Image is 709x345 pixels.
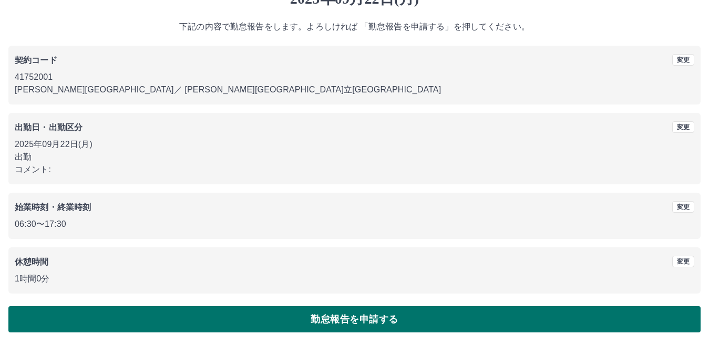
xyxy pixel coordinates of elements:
[15,83,694,96] p: [PERSON_NAME][GEOGRAPHIC_DATA] ／ [PERSON_NAME][GEOGRAPHIC_DATA]立[GEOGRAPHIC_DATA]
[672,54,694,66] button: 変更
[672,201,694,213] button: 変更
[15,138,694,151] p: 2025年09月22日(月)
[15,71,694,83] p: 41752001
[15,56,57,65] b: 契約コード
[15,151,694,163] p: 出勤
[8,20,701,33] p: 下記の内容で勤怠報告をします。よろしければ 「勤怠報告を申請する」を押してください。
[15,123,83,132] b: 出勤日・出勤区分
[15,163,694,176] p: コメント:
[15,273,694,285] p: 1時間0分
[8,306,701,332] button: 勤怠報告を申請する
[672,121,694,133] button: 変更
[15,218,694,231] p: 06:30 〜 17:30
[672,256,694,267] button: 変更
[15,257,49,266] b: 休憩時間
[15,203,91,212] b: 始業時刻・終業時刻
